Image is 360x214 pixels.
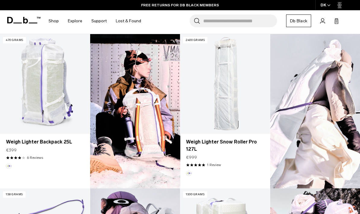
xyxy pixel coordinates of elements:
p: 2400 grams [183,37,207,43]
img: Content block image [90,34,180,188]
a: Explore [68,10,82,32]
nav: Main Navigation [44,10,146,32]
p: 138 grams [3,191,26,198]
a: Support [91,10,107,32]
a: FREE RETURNS FOR DB BLACK MEMBERS [141,2,219,8]
a: Lost & Found [116,10,141,32]
p: 1300 grams [183,191,207,198]
a: Db Black [286,14,311,27]
a: Weigh Lighter Snow Roller Pro 127L [186,138,264,153]
a: Shop [49,10,59,32]
span: €399 [6,147,17,153]
a: Weigh Lighter Snow Roller Pro 127L [180,34,270,134]
a: Weigh Lighter Backpack 25L [6,138,84,146]
a: 1 reviews [207,162,221,168]
button: Aurora [186,171,191,176]
p: 470 grams [3,37,26,43]
span: €999 [186,154,197,161]
a: 6 reviews [27,155,43,160]
button: Aurora [6,163,11,169]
